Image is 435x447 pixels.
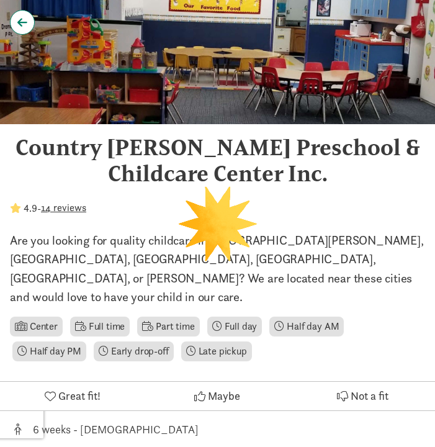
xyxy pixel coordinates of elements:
[351,387,388,404] span: Not a fit
[208,387,240,404] span: Maybe
[137,317,199,336] li: Part time
[10,201,86,216] div: -
[58,387,101,404] span: Great fit!
[181,341,252,361] li: Late pickup
[70,317,130,336] li: Full time
[145,382,290,410] button: Maybe
[41,201,86,215] button: 14 reviews
[207,317,262,336] li: Full day
[10,231,425,307] p: Are you looking for quality childcare in [GEOGRAPHIC_DATA][PERSON_NAME], [GEOGRAPHIC_DATA], [GEOG...
[33,421,199,438] div: 6 weeks - [DEMOGRAPHIC_DATA]
[269,317,344,336] li: Half day AM
[10,421,425,438] div: Age range for children that this provider cares for
[290,382,435,410] button: Not a fit
[10,317,63,336] li: Center
[24,202,37,215] strong: 4.9
[94,341,174,361] li: Early drop-off
[10,134,425,186] div: Country [PERSON_NAME] Preschool & Childcare Center Inc.
[12,341,86,361] li: Half day PM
